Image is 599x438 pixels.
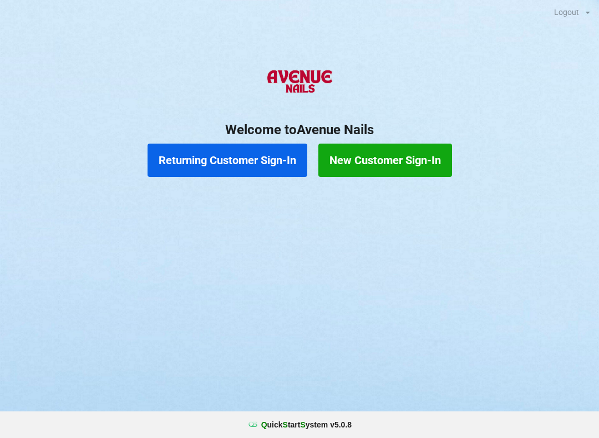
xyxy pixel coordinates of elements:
[554,8,579,16] div: Logout
[261,419,352,430] b: uick tart ystem v 5.0.8
[148,144,307,177] button: Returning Customer Sign-In
[300,420,305,429] span: S
[247,419,258,430] img: favicon.ico
[318,144,452,177] button: New Customer Sign-In
[283,420,288,429] span: S
[262,60,336,105] img: AvenueNails-Logo.png
[261,420,267,429] span: Q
